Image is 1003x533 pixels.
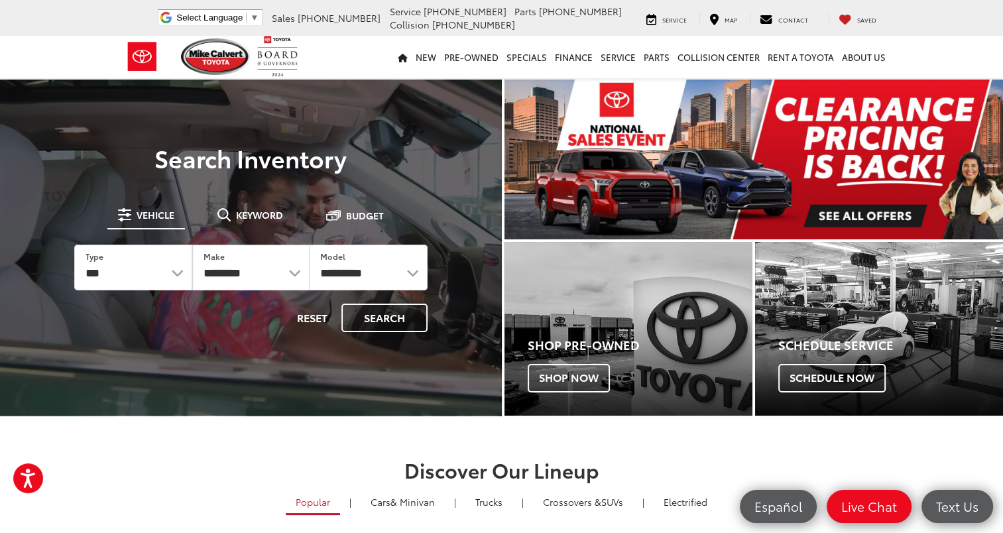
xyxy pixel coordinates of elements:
span: Shop Now [528,364,610,392]
span: [PHONE_NUMBER] [424,5,506,18]
a: Shop Pre-Owned Shop Now [504,242,752,416]
h4: Shop Pre-Owned [528,339,752,352]
a: Popular [286,491,340,515]
span: Crossovers & [543,495,601,508]
a: My Saved Vehicles [829,12,886,25]
label: Type [86,251,103,262]
li: | [346,495,355,508]
li: | [639,495,648,508]
span: Service [390,5,421,18]
span: ▼ [250,13,259,23]
span: Live Chat [835,498,904,514]
label: Model [320,251,345,262]
a: Contact [750,12,818,25]
span: Vehicle [137,210,174,219]
a: Rent a Toyota [764,36,838,78]
a: Collision Center [674,36,764,78]
span: Map [725,15,737,24]
a: Finance [551,36,597,78]
a: Service [636,12,697,25]
span: Select Language [176,13,243,23]
a: Parts [640,36,674,78]
span: Sales [272,11,295,25]
a: Electrified [654,491,717,513]
a: Cars [361,491,445,513]
img: Mike Calvert Toyota [181,38,251,75]
span: Schedule Now [778,364,886,392]
a: About Us [838,36,890,78]
a: Trucks [465,491,512,513]
li: | [451,495,459,508]
a: Schedule Service Schedule Now [755,242,1003,416]
span: Parts [514,5,536,18]
span: Keyword [236,210,283,219]
a: Specials [502,36,551,78]
span: Text Us [929,498,985,514]
button: Reset [286,304,339,332]
span: Saved [857,15,876,24]
span: Español [748,498,809,514]
a: Live Chat [827,490,912,523]
span: Collision [390,18,430,31]
a: Español [740,490,817,523]
a: Service [597,36,640,78]
span: Contact [778,15,808,24]
div: Toyota [755,242,1003,416]
a: SUVs [533,491,633,513]
span: [PHONE_NUMBER] [298,11,381,25]
span: Service [662,15,687,24]
a: Select Language​ [176,13,259,23]
h2: Discover Our Lineup [34,459,969,481]
h4: Schedule Service [778,339,1003,352]
a: Text Us [921,490,993,523]
li: | [518,495,527,508]
a: Map [699,12,747,25]
span: & Minivan [390,495,435,508]
a: New [412,36,440,78]
button: Search [341,304,428,332]
h3: Search Inventory [56,145,446,171]
a: Pre-Owned [440,36,502,78]
img: Toyota [117,35,167,78]
label: Make [204,251,225,262]
a: Home [394,36,412,78]
span: Budget [346,211,384,220]
span: [PHONE_NUMBER] [432,18,515,31]
div: Toyota [504,242,752,416]
span: [PHONE_NUMBER] [539,5,622,18]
